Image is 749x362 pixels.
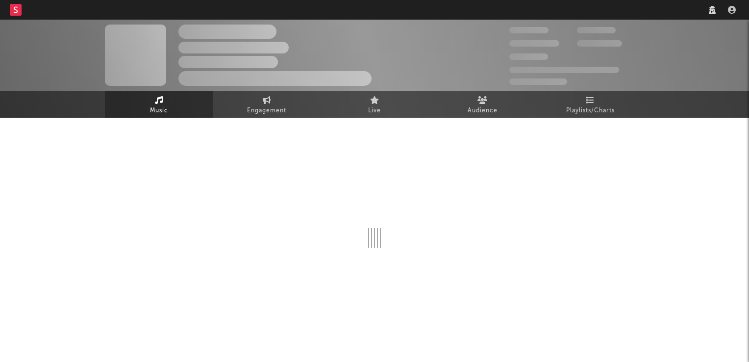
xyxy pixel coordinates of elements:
span: 100,000 [509,53,548,60]
span: Playlists/Charts [566,105,615,117]
a: Music [105,91,213,118]
a: Playlists/Charts [536,91,644,118]
a: Audience [428,91,536,118]
span: Live [368,105,381,117]
span: 300,000 [509,27,549,33]
a: Engagement [213,91,321,118]
span: Engagement [247,105,286,117]
span: Audience [468,105,498,117]
span: 100,000 [577,27,616,33]
span: 50,000,000 [509,40,559,47]
span: Music [150,105,168,117]
a: Live [321,91,428,118]
span: 50,000,000 Monthly Listeners [509,67,619,73]
span: 1,000,000 [577,40,622,47]
span: Jump Score: 85.0 [509,78,567,85]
